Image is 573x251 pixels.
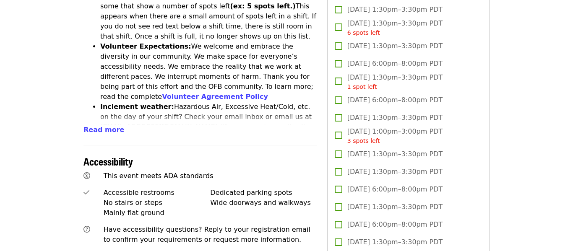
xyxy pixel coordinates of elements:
[83,189,89,197] i: check icon
[347,29,380,36] span: 6 spots left
[100,103,174,111] strong: Inclement weather:
[83,125,124,135] button: Read more
[347,41,443,51] span: [DATE] 1:30pm–3:30pm PDT
[104,172,214,180] span: This event meets ADA standards
[347,113,443,123] span: [DATE] 1:30pm–3:30pm PDT
[347,167,443,177] span: [DATE] 1:30pm–3:30pm PDT
[347,95,443,105] span: [DATE] 6:00pm–8:00pm PDT
[230,2,295,10] strong: (ex: 5 spots left.)
[100,42,191,50] strong: Volunteer Expectations:
[104,225,310,243] span: Have accessibility questions? Reply to your registration email to confirm your requirements or re...
[347,83,377,90] span: 1 spot left
[83,154,133,168] span: Accessibility
[162,93,268,101] a: Volunteer Agreement Policy
[83,225,90,233] i: question-circle icon
[83,126,124,134] span: Read more
[104,208,211,218] div: Mainly flat ground
[347,137,380,144] span: 3 spots left
[210,198,317,208] div: Wide doorways and walkways
[104,198,211,208] div: No stairs or steps
[347,59,443,69] span: [DATE] 6:00pm–8:00pm PDT
[347,202,443,212] span: [DATE] 1:30pm–3:30pm PDT
[347,18,443,37] span: [DATE] 1:30pm–3:30pm PDT
[347,5,443,15] span: [DATE] 1:30pm–3:30pm PDT
[347,149,443,159] span: [DATE] 1:30pm–3:30pm PDT
[100,41,317,102] li: We welcome and embrace the diversity in our community. We make space for everyone’s accessibility...
[83,172,90,180] i: universal-access icon
[347,220,443,230] span: [DATE] 6:00pm–8:00pm PDT
[104,188,211,198] div: Accessible restrooms
[347,127,443,145] span: [DATE] 1:00pm–3:00pm PDT
[100,102,317,152] li: Hazardous Air, Excessive Heat/Cold, etc. on the day of your shift? Check your email inbox or emai...
[210,188,317,198] div: Dedicated parking spots
[347,184,443,194] span: [DATE] 6:00pm–8:00pm PDT
[347,237,443,247] span: [DATE] 1:30pm–3:30pm PDT
[347,72,443,91] span: [DATE] 1:30pm–3:30pm PDT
